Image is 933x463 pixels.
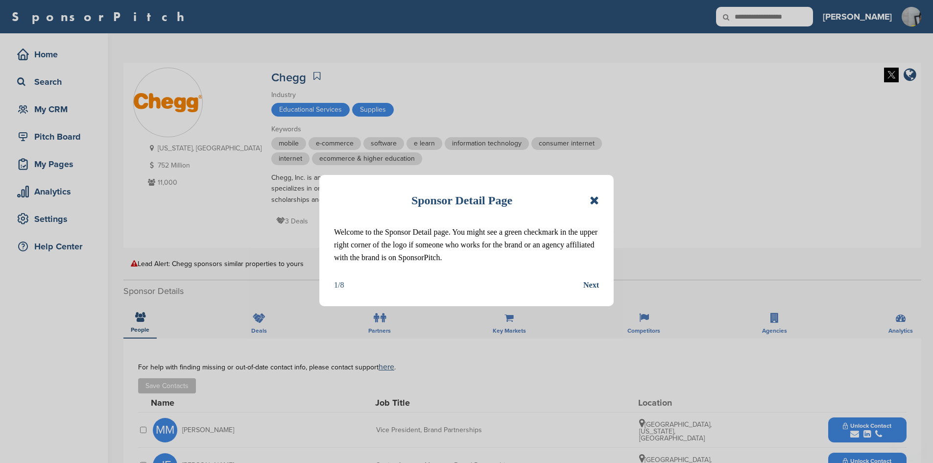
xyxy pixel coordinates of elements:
[411,190,512,211] h1: Sponsor Detail Page
[334,279,344,292] div: 1/8
[894,424,925,455] iframe: Button to launch messaging window
[583,279,599,292] button: Next
[334,226,599,264] p: Welcome to the Sponsor Detail page. You might see a green checkmark in the upper right corner of ...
